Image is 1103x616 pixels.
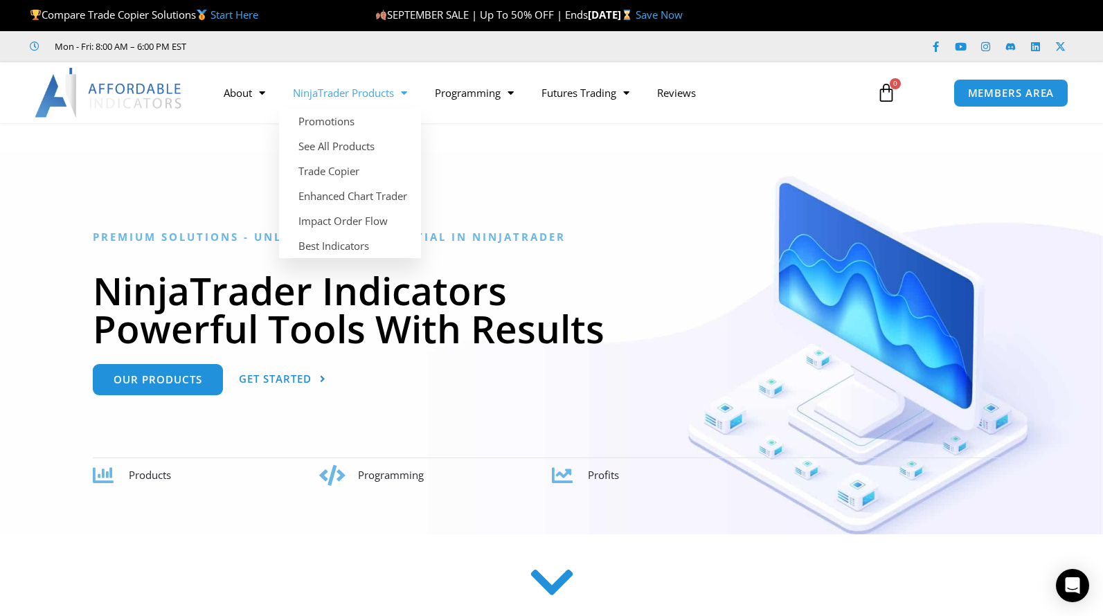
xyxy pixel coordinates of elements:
span: SEPTEMBER SALE | Up To 50% OFF | Ends [375,8,588,21]
a: Trade Copier [279,158,421,183]
a: Impact Order Flow [279,208,421,233]
a: MEMBERS AREA [953,79,1069,107]
a: Get Started [239,364,326,395]
span: Profits [588,468,619,482]
span: Get Started [239,374,312,384]
a: Programming [421,77,528,109]
img: 🥇 [197,10,207,20]
span: Products [129,468,171,482]
span: Compare Trade Copier Solutions [30,8,258,21]
span: Our Products [114,374,202,385]
h6: Premium Solutions - Unlocking the Potential in NinjaTrader [93,230,1010,244]
span: Mon - Fri: 8:00 AM – 6:00 PM EST [51,38,186,55]
img: LogoAI | Affordable Indicators – NinjaTrader [35,68,183,118]
span: 0 [890,78,901,89]
a: About [210,77,279,109]
img: ⌛ [622,10,632,20]
a: Best Indicators [279,233,421,258]
a: Our Products [93,364,223,395]
a: 0 [856,73,917,113]
a: NinjaTrader Products [279,77,421,109]
strong: [DATE] [588,8,636,21]
a: See All Products [279,134,421,158]
a: Start Here [210,8,258,21]
img: 🍂 [376,10,386,20]
a: Save Now [636,8,683,21]
span: Programming [358,468,424,482]
img: 🏆 [30,10,41,20]
div: Open Intercom Messenger [1056,569,1089,602]
a: Enhanced Chart Trader [279,183,421,208]
h1: NinjaTrader Indicators Powerful Tools With Results [93,271,1010,347]
ul: NinjaTrader Products [279,109,421,258]
iframe: Customer reviews powered by Trustpilot [206,39,413,53]
a: Promotions [279,109,421,134]
a: Reviews [643,77,710,109]
span: MEMBERS AREA [968,88,1055,98]
nav: Menu [210,77,861,109]
a: Futures Trading [528,77,643,109]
